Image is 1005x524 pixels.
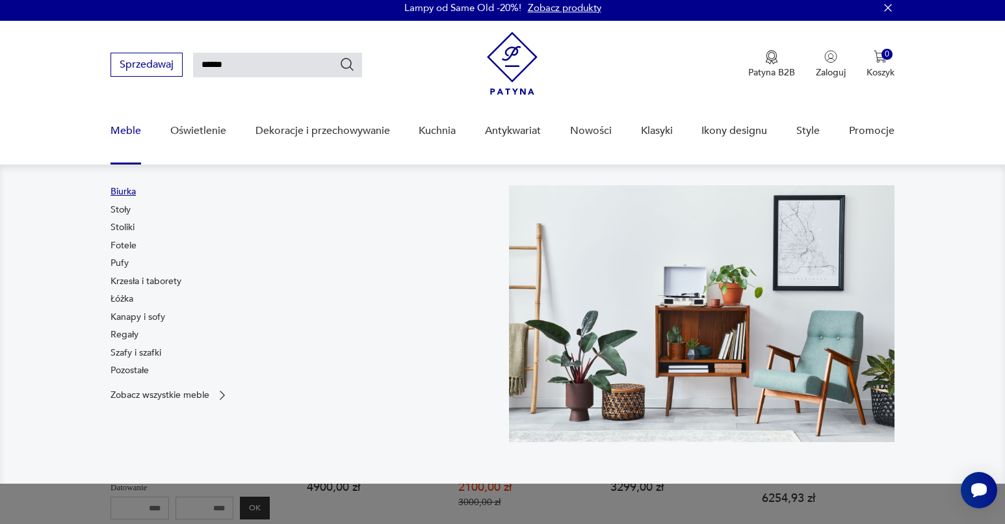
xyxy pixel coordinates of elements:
a: Kanapy i sofy [111,311,165,324]
p: Zobacz wszystkie meble [111,391,209,399]
a: Szafy i szafki [111,347,161,360]
img: Patyna - sklep z meblami i dekoracjami vintage [487,32,538,95]
a: Kuchnia [419,106,456,156]
img: Ikona medalu [765,50,778,64]
p: Koszyk [867,66,894,79]
button: Zaloguj [816,50,846,79]
a: Promocje [849,106,894,156]
a: Regały [111,328,138,341]
a: Pufy [111,257,129,270]
a: Antykwariat [485,106,541,156]
p: Lampy od Same Old -20%! [404,1,521,14]
button: Sprzedawaj [111,53,183,77]
img: 969d9116629659dbb0bd4e745da535dc.jpg [509,185,894,442]
a: Oświetlenie [170,106,226,156]
a: Sprzedawaj [111,61,183,70]
button: 0Koszyk [867,50,894,79]
a: Dekoracje i przechowywanie [255,106,390,156]
img: Ikona koszyka [874,50,887,63]
a: Biurka [111,185,136,198]
a: Zobacz produkty [528,1,601,14]
p: Patyna B2B [748,66,795,79]
button: Szukaj [339,57,355,72]
a: Klasyki [641,106,673,156]
img: Ikonka użytkownika [824,50,837,63]
a: Fotele [111,239,137,252]
button: Patyna B2B [748,50,795,79]
a: Krzesła i taborety [111,275,181,288]
a: Ikony designu [701,106,767,156]
a: Nowości [570,106,612,156]
a: Łóżka [111,293,133,306]
a: Style [796,106,820,156]
p: Zaloguj [816,66,846,79]
a: Stoliki [111,221,135,234]
a: Ikona medaluPatyna B2B [748,50,795,79]
a: Stoły [111,203,131,216]
a: Meble [111,106,141,156]
a: Pozostałe [111,364,149,377]
div: 0 [881,49,893,60]
a: Zobacz wszystkie meble [111,389,229,402]
iframe: Smartsupp widget button [961,472,997,508]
